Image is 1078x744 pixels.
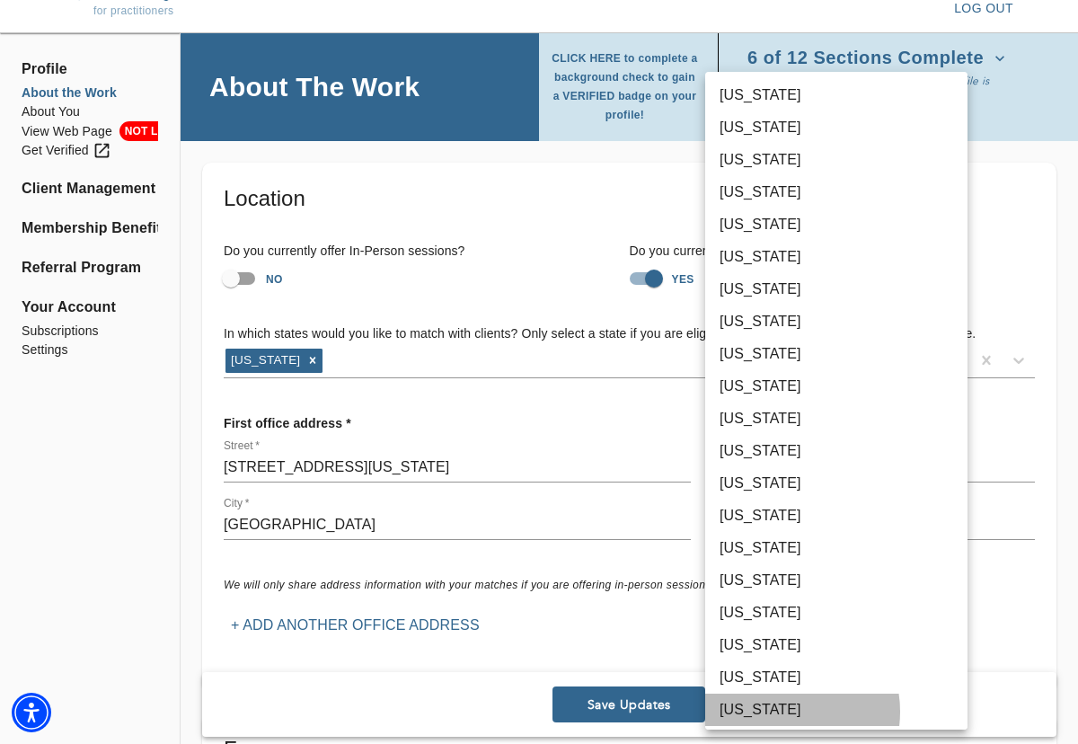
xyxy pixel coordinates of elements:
li: [US_STATE] [705,208,968,241]
li: [US_STATE] [705,597,968,629]
li: [US_STATE] [705,467,968,500]
li: [US_STATE] [705,629,968,661]
li: [US_STATE] [705,370,968,403]
li: [US_STATE] [705,403,968,435]
li: [US_STATE] [705,273,968,306]
li: [US_STATE] [705,79,968,111]
li: [US_STATE] [705,241,968,273]
li: [US_STATE] [705,306,968,338]
li: [US_STATE] [705,144,968,176]
li: [US_STATE] [705,435,968,467]
li: [US_STATE] [705,694,968,726]
div: Accessibility Menu [12,693,51,732]
li: [US_STATE] [705,176,968,208]
li: [US_STATE] [705,532,968,564]
li: [US_STATE] [705,338,968,370]
li: [US_STATE] [705,564,968,597]
li: [US_STATE] [705,661,968,694]
li: [US_STATE] [705,500,968,532]
li: [US_STATE] [705,111,968,144]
